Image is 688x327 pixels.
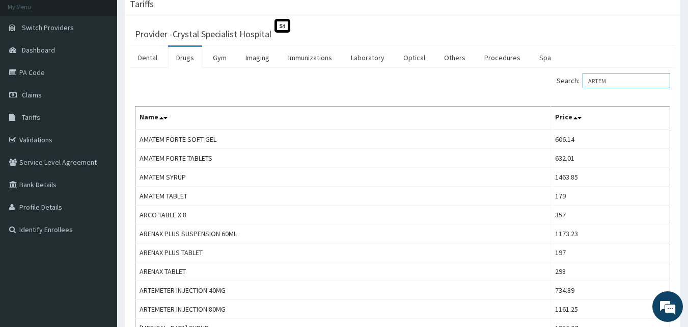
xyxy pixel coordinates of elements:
[59,98,141,202] span: We're online!
[551,300,670,319] td: 1161.25
[22,23,74,32] span: Switch Providers
[135,300,551,319] td: ARTEMETER INJECTION 80MG
[135,281,551,300] td: ARTEMETER INJECTION 40MG
[22,90,42,99] span: Claims
[22,113,40,122] span: Tariffs
[5,218,194,254] textarea: Type your message and hit 'Enter'
[551,262,670,281] td: 298
[551,281,670,300] td: 734.89
[53,57,171,70] div: Chat with us now
[22,45,55,55] span: Dashboard
[19,51,41,77] img: d_794563401_company_1708531726252_794563401
[167,5,191,30] div: Minimize live chat window
[135,262,551,281] td: ARENAX TABLET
